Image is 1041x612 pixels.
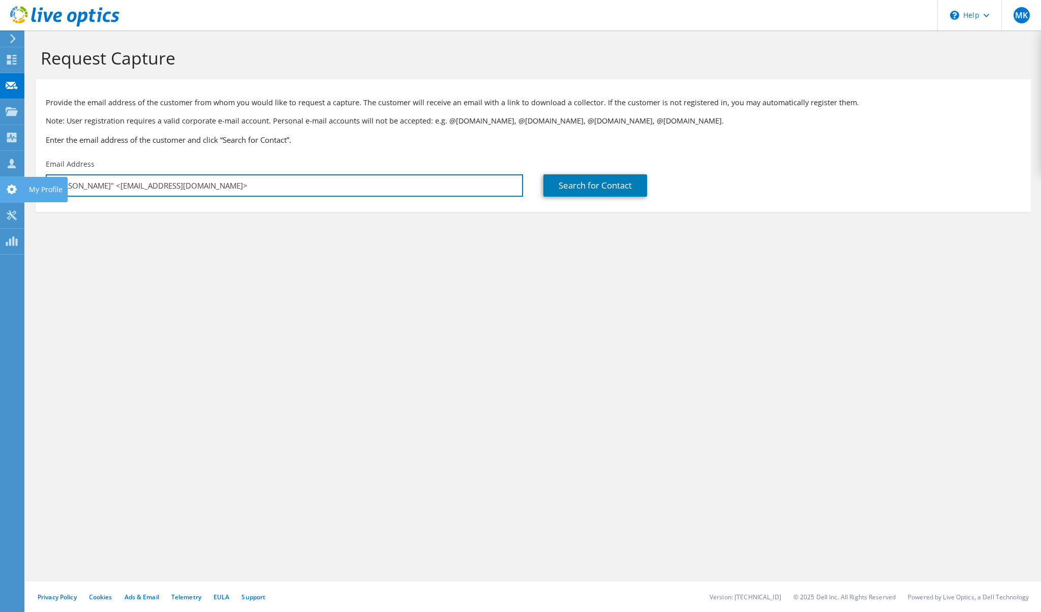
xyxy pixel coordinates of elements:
[908,593,1029,601] li: Powered by Live Optics, a Dell Technology
[46,134,1021,145] h3: Enter the email address of the customer and click “Search for Contact”.
[46,115,1021,127] p: Note: User registration requires a valid corporate e-mail account. Personal e-mail accounts will ...
[89,593,112,601] a: Cookies
[241,593,265,601] a: Support
[710,593,781,601] li: Version: [TECHNICAL_ID]
[38,593,77,601] a: Privacy Policy
[543,174,647,197] a: Search for Contact
[1014,7,1030,23] span: MK
[41,47,1021,69] h1: Request Capture
[46,159,95,169] label: Email Address
[171,593,201,601] a: Telemetry
[793,593,896,601] li: © 2025 Dell Inc. All Rights Reserved
[24,177,68,202] div: My Profile
[125,593,159,601] a: Ads & Email
[950,11,959,20] svg: \n
[46,97,1021,108] p: Provide the email address of the customer from whom you would like to request a capture. The cust...
[213,593,229,601] a: EULA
